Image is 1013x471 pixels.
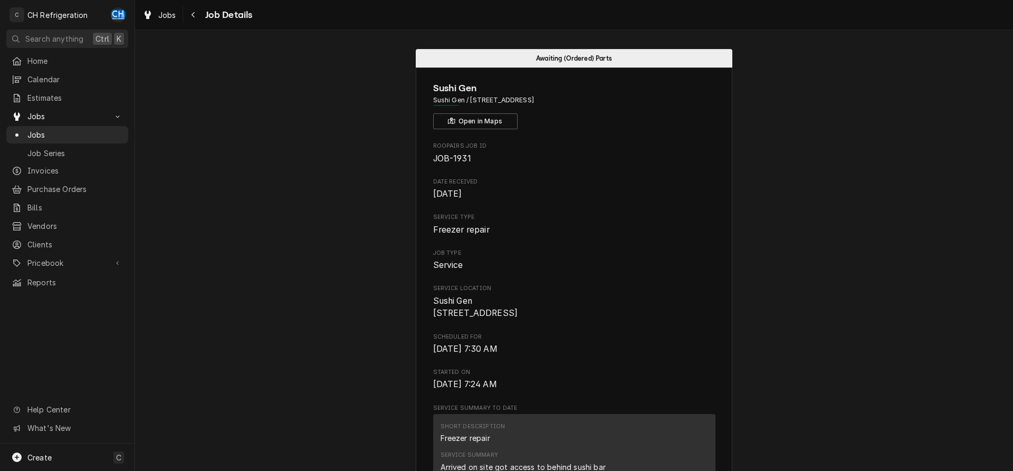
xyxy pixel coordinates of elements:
a: Go to Jobs [6,108,128,125]
span: [DATE] 7:24 AM [433,379,497,389]
span: Jobs [27,111,107,122]
span: Service [433,260,463,270]
a: Estimates [6,89,128,107]
div: Chris Hiraga's Avatar [111,7,126,22]
span: Bills [27,202,123,213]
span: Scheduled For [433,333,715,341]
span: What's New [27,422,122,434]
div: Roopairs Job ID [433,142,715,165]
span: Name [433,81,715,95]
span: Service Location [433,295,715,320]
a: Bills [6,199,128,216]
span: Search anything [25,33,83,44]
span: Service Summary To Date [433,404,715,412]
a: Jobs [6,126,128,143]
div: Service Type [433,213,715,236]
div: Service Summary [441,451,498,459]
span: Freezer repair [433,225,490,235]
span: Clients [27,239,123,250]
span: Invoices [27,165,123,176]
span: Purchase Orders [27,184,123,195]
span: Jobs [27,129,123,140]
a: Calendar [6,71,128,88]
span: Job Type [433,259,715,272]
div: Status [416,49,732,68]
a: Purchase Orders [6,180,128,198]
span: Service Type [433,213,715,222]
span: [DATE] [433,189,462,199]
div: Freezer repair [441,432,490,444]
button: Search anythingCtrlK [6,30,128,48]
span: Vendors [27,220,123,232]
span: Service Type [433,224,715,236]
span: Service Location [433,284,715,293]
span: Ctrl [95,33,109,44]
span: Sushi Gen [STREET_ADDRESS] [433,296,518,319]
span: Job Type [433,249,715,257]
span: Roopairs Job ID [433,152,715,165]
div: Client Information [433,81,715,129]
span: Jobs [158,9,176,21]
a: Invoices [6,162,128,179]
span: Job Series [27,148,123,159]
span: Date Received [433,178,715,186]
button: Open in Maps [433,113,518,129]
span: Awaiting (Ordered) Parts [536,55,612,62]
div: Job Type [433,249,715,272]
span: Estimates [27,92,123,103]
span: Create [27,453,52,462]
span: C [116,452,121,463]
span: Date Received [433,188,715,200]
div: CH Refrigeration [27,9,88,21]
span: Job Details [202,8,253,22]
div: CH [111,7,126,22]
div: Service Location [433,284,715,320]
a: Go to Pricebook [6,254,128,272]
span: Roopairs Job ID [433,142,715,150]
a: Go to Help Center [6,401,128,418]
span: Reports [27,277,123,288]
button: Navigate back [185,6,202,23]
span: Scheduled For [433,343,715,355]
a: Home [6,52,128,70]
span: JOB-1931 [433,153,471,164]
span: Calendar [27,74,123,85]
a: Job Series [6,145,128,162]
span: K [117,33,121,44]
span: Address [433,95,715,105]
span: Started On [433,368,715,377]
div: Scheduled For [433,333,715,355]
a: Clients [6,236,128,253]
span: Pricebook [27,257,107,268]
a: Reports [6,274,128,291]
span: Home [27,55,123,66]
a: Go to What's New [6,419,128,437]
div: Date Received [433,178,715,200]
span: Help Center [27,404,122,415]
div: Started On [433,368,715,391]
div: Short Description [441,422,505,431]
a: Vendors [6,217,128,235]
div: C [9,7,24,22]
span: Started On [433,378,715,391]
a: Jobs [138,6,180,24]
span: [DATE] 7:30 AM [433,344,498,354]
